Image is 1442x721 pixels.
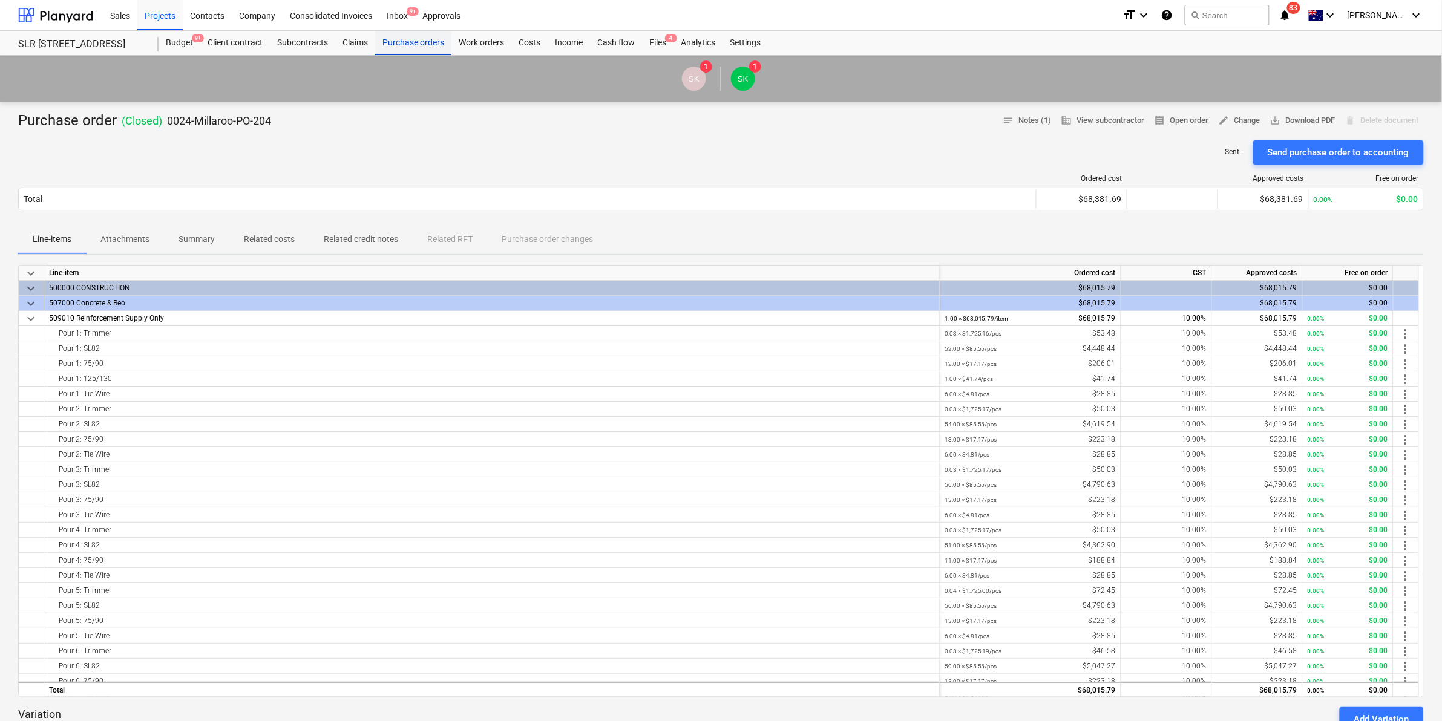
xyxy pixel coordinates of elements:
[590,31,642,55] a: Cash flow
[1398,553,1413,568] span: more_vert
[945,583,1116,598] div: $72.45
[1061,115,1072,126] span: business
[945,281,1116,296] div: $68,015.79
[1398,614,1413,628] span: more_vert
[940,266,1121,281] div: Ordered cost
[1308,371,1388,387] div: $0.00
[1253,140,1424,165] button: Send purchase order to accounting
[1155,115,1165,126] span: receipt
[945,628,1116,644] div: $28.85
[1121,568,1212,583] div: 10.00%
[945,568,1116,583] div: $28.85
[24,266,38,281] span: keyboard_arrow_down
[1308,613,1388,628] div: $0.00
[1217,296,1297,311] div: $68,015.79
[1308,618,1325,624] small: 0.00%
[49,296,934,310] div: 507000 Concrete & Reo
[1121,432,1212,447] div: 10.00%
[49,523,934,537] div: Pour 4: Trimmer
[1223,174,1304,183] div: Approved costs
[200,31,270,55] a: Client contract
[749,60,761,73] span: 1
[1398,508,1413,523] span: more_vert
[122,114,162,128] p: ( Closed )
[1217,523,1297,538] div: $50.03
[44,682,940,697] div: Total
[1303,266,1394,281] div: Free on order
[1121,266,1212,281] div: GST
[1308,360,1325,367] small: 0.00%
[49,447,934,462] div: Pour 2: Tie Wire
[1398,569,1413,583] span: more_vert
[18,111,271,131] div: Purchase order
[1323,8,1338,22] i: keyboard_arrow_down
[945,326,1116,341] div: $53.48
[945,618,997,624] small: 13.00 × $17.17 / pcs
[1217,281,1297,296] div: $68,015.79
[49,492,934,507] div: Pour 3: 75/90
[1314,195,1334,204] small: 0.00%
[945,421,997,428] small: 54.00 × $85.55 / pcs
[1122,8,1136,22] i: format_size
[1121,462,1212,477] div: 10.00%
[49,314,164,322] span: 509010 Reinforcement Supply Only
[945,602,997,609] small: 56.00 × $85.55 / pcs
[1314,194,1418,204] div: $0.00
[945,663,997,670] small: 59.00 × $85.55 / pcs
[1265,111,1340,130] button: Download PDF
[1398,629,1413,644] span: more_vert
[945,466,1002,473] small: 0.03 × $1,725.17 / pcs
[1217,644,1297,659] div: $46.58
[945,598,1116,613] div: $4,790.63
[1121,674,1212,689] div: 10.00%
[1121,644,1212,659] div: 10.00%
[1217,538,1297,553] div: $4,362.90
[1398,674,1413,689] span: more_vert
[1057,111,1150,130] button: View subcontractor
[49,659,934,673] div: Pour 6: SL82
[1308,421,1325,428] small: 0.00%
[673,31,723,55] div: Analytics
[945,477,1116,492] div: $4,790.63
[945,633,990,639] small: 6.00 × $4.81 / pcs
[945,311,1116,326] div: $68,015.79
[244,233,295,246] p: Related costs
[1308,633,1325,639] small: 0.00%
[1398,493,1413,507] span: more_vert
[1398,463,1413,477] span: more_vert
[49,628,934,643] div: Pour 5: Tie Wire
[1121,341,1212,356] div: 10.00%
[700,60,712,73] span: 1
[49,402,934,416] div: Pour 2: Trimmer
[1217,659,1297,674] div: $5,047.27
[1121,371,1212,387] div: 10.00%
[945,659,1116,674] div: $5,047.27
[1217,447,1297,462] div: $28.85
[1217,507,1297,523] div: $28.85
[945,451,990,458] small: 6.00 × $4.81 / pcs
[1308,466,1325,473] small: 0.00%
[1121,492,1212,507] div: 10.00%
[1308,492,1388,507] div: $0.00
[945,481,997,488] small: 56.00 × $85.55 / pcs
[49,674,934,688] div: Pour 6: 75/90
[665,34,677,42] span: 4
[1308,330,1325,337] small: 0.00%
[1308,311,1388,326] div: $0.00
[49,598,934,613] div: Pour 5: SL82
[1121,356,1212,371] div: 10.00%
[1217,598,1297,613] div: $4,790.63
[945,360,997,367] small: 12.00 × $17.17 / pcs
[324,233,398,246] p: Related credit notes
[1150,111,1214,130] button: Open order
[49,432,934,446] div: Pour 2: 75/90
[1308,432,1388,447] div: $0.00
[1121,387,1212,402] div: 10.00%
[1398,523,1413,538] span: more_vert
[945,613,1116,628] div: $223.18
[1314,174,1419,183] div: Free on order
[945,376,994,382] small: 1.00 × $41.74 / pcs
[1121,613,1212,628] div: 10.00%
[1219,115,1230,126] span: edit
[945,523,1116,538] div: $50.03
